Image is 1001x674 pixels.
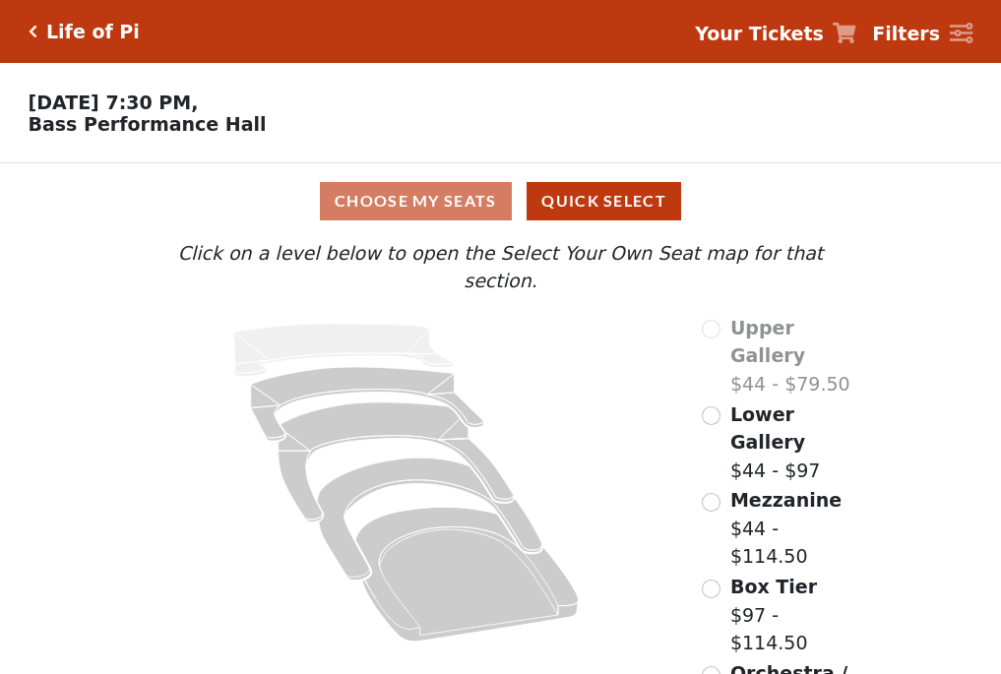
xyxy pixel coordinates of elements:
span: Upper Gallery [730,317,805,367]
p: Click on a level below to open the Select Your Own Seat map for that section. [139,239,861,295]
a: Click here to go back to filters [29,25,37,38]
path: Orchestra / Parterre Circle - Seats Available: 36 [356,507,580,642]
path: Upper Gallery - Seats Available: 0 [234,324,455,377]
label: $97 - $114.50 [730,573,862,657]
strong: Filters [872,23,940,44]
path: Lower Gallery - Seats Available: 184 [251,367,484,441]
span: Mezzanine [730,489,842,511]
strong: Your Tickets [695,23,824,44]
label: $44 - $97 [730,400,862,485]
a: Your Tickets [695,20,856,48]
span: Lower Gallery [730,403,805,454]
button: Quick Select [527,182,681,220]
a: Filters [872,20,972,48]
label: $44 - $79.50 [730,314,862,398]
label: $44 - $114.50 [730,486,862,571]
span: Box Tier [730,576,817,597]
h5: Life of Pi [46,21,140,43]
